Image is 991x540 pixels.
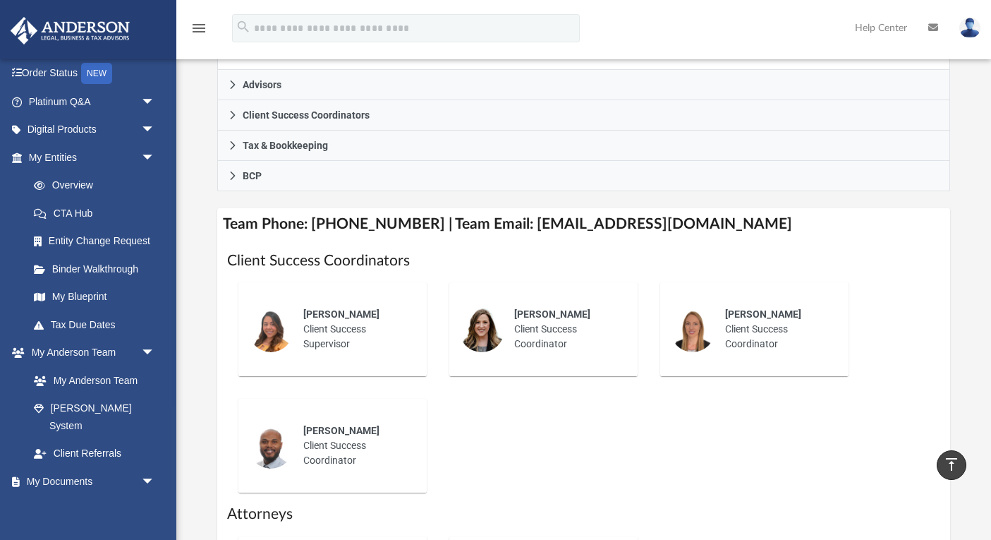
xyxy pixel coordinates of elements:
[20,283,169,311] a: My Blueprint
[141,116,169,145] span: arrow_drop_down
[10,88,176,116] a: Platinum Q&Aarrow_drop_down
[303,425,379,436] span: [PERSON_NAME]
[243,140,328,150] span: Tax & Bookkeeping
[217,208,951,240] h4: Team Phone: [PHONE_NUMBER] | Team Email: [EMAIL_ADDRESS][DOMAIN_NAME]
[248,424,293,469] img: thumbnail
[459,307,504,352] img: thumbnail
[670,307,715,352] img: thumbnail
[81,63,112,84] div: NEW
[217,131,951,161] a: Tax & Bookkeeping
[715,297,839,361] div: Client Success Coordinator
[10,339,169,367] a: My Anderson Teamarrow_drop_down
[243,171,262,181] span: BCP
[6,17,134,44] img: Anderson Advisors Platinum Portal
[20,395,169,440] a: [PERSON_NAME] System
[943,456,960,473] i: vertical_align_top
[141,339,169,368] span: arrow_drop_down
[20,227,176,256] a: Entity Change Request
[217,100,951,131] a: Client Success Coordinators
[236,19,251,35] i: search
[293,297,417,361] div: Client Success Supervisor
[514,308,590,320] span: [PERSON_NAME]
[20,440,169,468] a: Client Referrals
[190,20,207,37] i: menu
[937,450,966,480] a: vertical_align_top
[504,297,628,361] div: Client Success Coordinator
[243,110,370,120] span: Client Success Coordinators
[10,467,169,496] a: My Documentsarrow_drop_down
[293,414,417,478] div: Client Success Coordinator
[20,255,176,283] a: Binder Walkthrough
[10,59,176,88] a: Order StatusNEW
[248,307,293,352] img: thumbnail
[20,199,176,227] a: CTA Hub
[217,70,951,100] a: Advisors
[141,467,169,496] span: arrow_drop_down
[959,18,980,38] img: User Pic
[141,88,169,116] span: arrow_drop_down
[141,143,169,172] span: arrow_drop_down
[10,116,176,144] a: Digital Productsarrow_drop_down
[227,251,941,271] h1: Client Success Coordinators
[725,308,801,320] span: [PERSON_NAME]
[190,27,207,37] a: menu
[20,366,162,395] a: My Anderson Team
[227,504,941,524] h1: Attorneys
[20,172,176,200] a: Overview
[217,161,951,191] a: BCP
[303,308,379,320] span: [PERSON_NAME]
[243,80,281,90] span: Advisors
[10,143,176,172] a: My Entitiesarrow_drop_down
[20,311,176,339] a: Tax Due Dates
